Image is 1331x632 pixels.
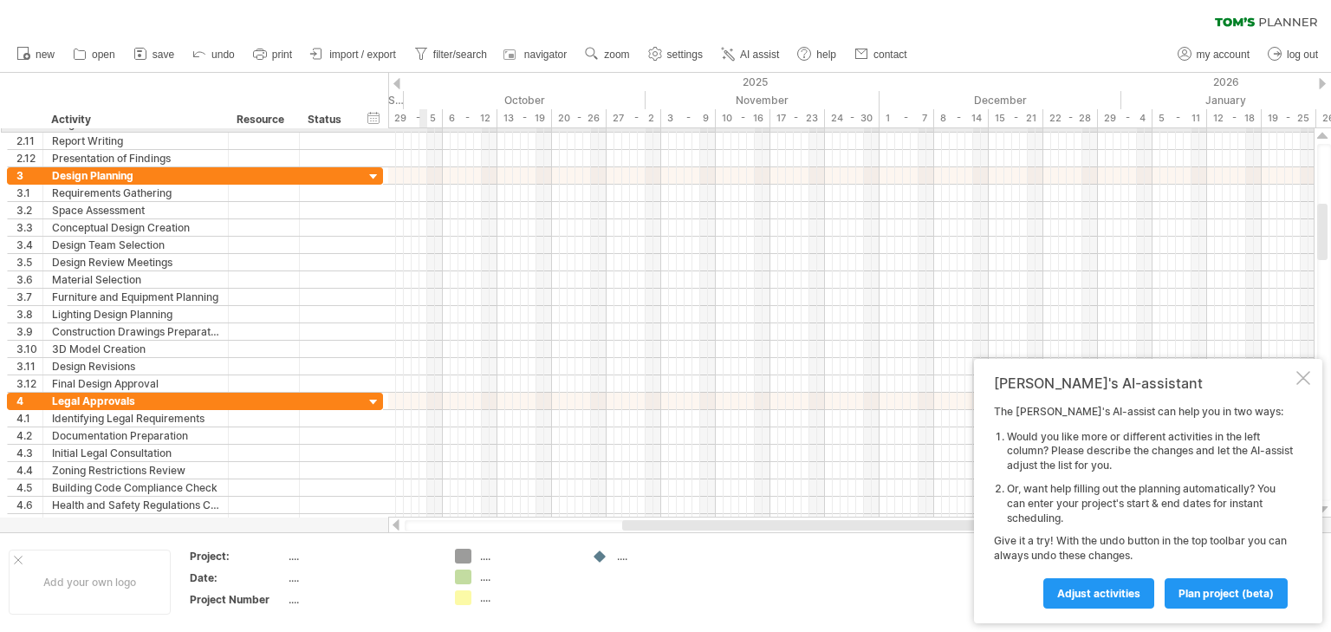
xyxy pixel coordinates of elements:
a: filter/search [410,43,492,66]
div: .... [289,592,434,607]
div: .... [617,549,711,564]
a: settings [644,43,708,66]
div: 4.4 [16,462,42,479]
div: Material Selection [52,271,219,288]
span: undo [211,49,235,61]
div: 3.9 [16,323,42,340]
div: .... [480,570,575,584]
div: 24 - 30 [825,109,880,127]
div: 29 - 4 [1098,109,1152,127]
div: Project Number [190,592,285,607]
div: [PERSON_NAME]'s AI-assistant [994,375,1293,392]
div: .... [480,549,575,564]
div: Activity [51,111,218,128]
li: Or, want help filling out the planning automatically? You can enter your project's start & end da... [1007,482,1293,525]
a: plan project (beta) [1165,578,1288,609]
div: Status [308,111,346,128]
a: log out [1263,43,1323,66]
div: Project: [190,549,285,564]
div: 4.6 [16,497,42,513]
li: Would you like more or different activities in the left column? Please describe the changes and l... [1007,430,1293,473]
a: import / export [306,43,401,66]
div: 3.12 [16,375,42,392]
a: my account [1173,43,1255,66]
div: Design Planning [52,167,219,184]
div: 3.1 [16,185,42,201]
div: November 2025 [646,91,880,109]
div: 4.5 [16,479,42,496]
div: Documentation Preparation [52,427,219,444]
div: 5 - 11 [1152,109,1207,127]
div: 3 - 9 [661,109,716,127]
div: 4.1 [16,410,42,427]
span: save [153,49,174,61]
div: Report Writing [52,133,219,149]
span: open [92,49,115,61]
div: 17 - 23 [770,109,825,127]
div: Conceptual Design Creation [52,219,219,236]
div: Construction Drawings Preparation [52,323,219,340]
div: October 2025 [404,91,646,109]
div: 10 - 16 [716,109,770,127]
div: 3.2 [16,202,42,218]
span: my account [1197,49,1250,61]
div: 27 - 2 [607,109,661,127]
div: 2.12 [16,150,42,166]
div: Design Revisions [52,358,219,375]
div: Initial Legal Consultation [52,445,219,461]
a: zoom [581,43,634,66]
div: 19 - 25 [1262,109,1316,127]
div: 8 - 14 [934,109,989,127]
a: new [12,43,60,66]
span: filter/search [433,49,487,61]
div: Building Code Compliance Check [52,479,219,496]
div: 3.4 [16,237,42,253]
span: Adjust activities [1057,587,1140,600]
div: 3.6 [16,271,42,288]
div: Furniture and Equipment Planning [52,289,219,305]
div: 4 [16,393,42,409]
a: AI assist [717,43,784,66]
span: log out [1287,49,1318,61]
a: Adjust activities [1043,578,1154,609]
div: 3.5 [16,254,42,270]
div: Resource [237,111,289,128]
span: contact [873,49,907,61]
a: save [129,43,179,66]
div: Zoning Restrictions Review [52,462,219,479]
div: December 2025 [880,91,1121,109]
span: plan project (beta) [1178,587,1274,600]
div: 4.7 [16,514,42,531]
div: Design Team Selection [52,237,219,253]
a: open [68,43,120,66]
div: Design Review Meetings [52,254,219,270]
div: 3.3 [16,219,42,236]
a: help [793,43,841,66]
div: 15 - 21 [989,109,1043,127]
div: 6 - 12 [443,109,497,127]
div: .... [480,590,575,605]
div: 3.8 [16,306,42,323]
div: 29 - 5 [388,109,443,127]
div: 3 [16,167,42,184]
div: Requirements Gathering [52,185,219,201]
span: help [816,49,836,61]
div: 20 - 26 [552,109,607,127]
span: zoom [604,49,629,61]
span: AI assist [740,49,779,61]
a: undo [188,43,240,66]
div: Space Assessment [52,202,219,218]
div: 3.7 [16,289,42,305]
div: .... [289,549,434,564]
div: .... [289,570,434,585]
div: Date: [190,570,285,585]
div: Add your own logo [9,550,171,615]
span: navigator [524,49,567,61]
a: print [249,43,297,66]
div: Health and Safety Regulations Compliance [52,497,219,513]
a: navigator [501,43,572,66]
div: Presentation of Findings [52,150,219,166]
div: 12 - 18 [1207,109,1262,127]
div: 3D Model Creation [52,341,219,357]
div: Legal Approvals [52,393,219,409]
